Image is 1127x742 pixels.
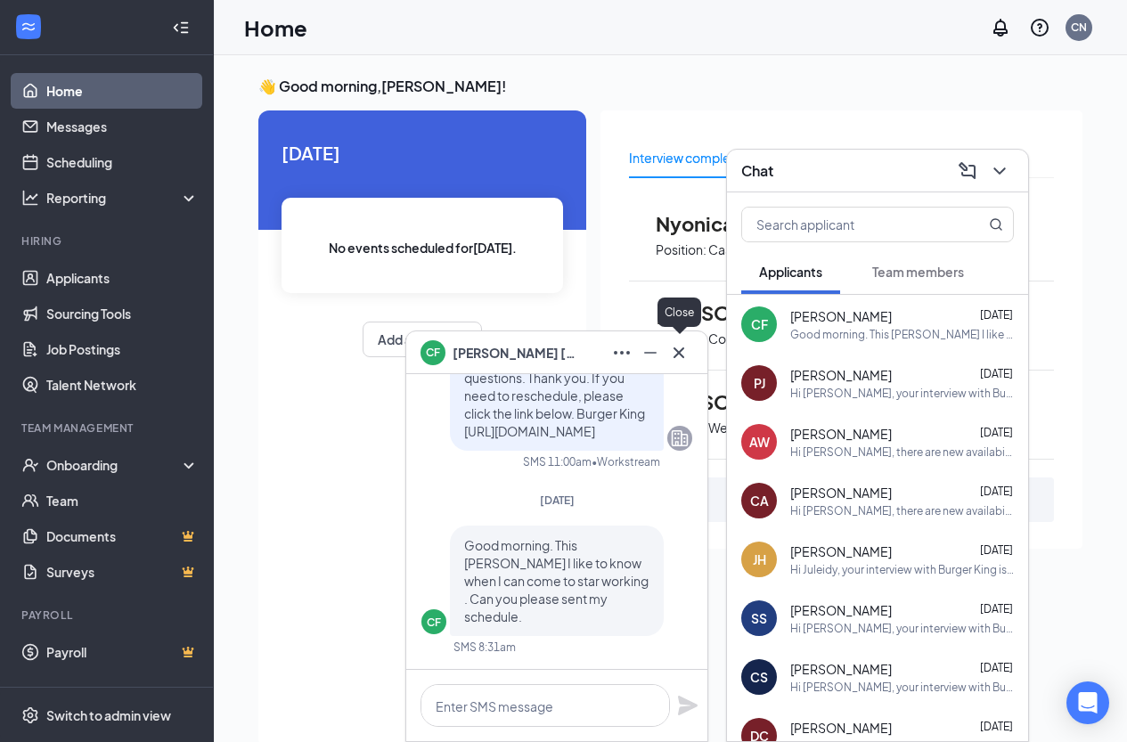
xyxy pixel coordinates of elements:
[657,298,701,327] div: Close
[790,660,892,678] span: [PERSON_NAME]
[21,233,195,249] div: Hiring
[1066,681,1109,724] div: Open Intercom Messenger
[21,607,195,623] div: Payroll
[790,386,1014,401] div: Hi [PERSON_NAME], your interview with Burger King is now confirmed! Date: [DATE] Time: 12:30 PM -...
[464,537,649,624] span: Good morning. This [PERSON_NAME] I like to know when I can come to star working . Can you please ...
[980,720,1013,733] span: [DATE]
[282,139,563,167] span: [DATE]
[427,615,441,630] div: CF
[668,342,690,363] svg: Cross
[790,366,892,384] span: [PERSON_NAME]
[790,327,1014,342] div: Good morning. This [PERSON_NAME] I like to know when I can come to star working . Can you please ...
[708,241,754,258] p: Cashier
[753,550,766,568] div: JH
[980,426,1013,439] span: [DATE]
[790,621,1014,636] div: Hi [PERSON_NAME], your interview with Burger King is now confirmed! Date: [DATE] Time: 12:00 PM -...
[540,493,575,507] span: [DATE]
[985,157,1014,185] button: ChevronDown
[751,315,768,333] div: CF
[46,331,199,367] a: Job Postings
[708,420,853,436] p: Weekend Team Member
[790,542,892,560] span: [PERSON_NAME]
[46,144,199,180] a: Scheduling
[790,503,1014,518] div: Hi [PERSON_NAME], there are new availabilities for an interview. This is a reminder to schedule y...
[329,238,517,257] span: No events scheduled for [DATE] .
[790,484,892,501] span: [PERSON_NAME]
[453,640,516,655] div: SMS 8:31am
[780,148,914,167] div: Waiting for an interview
[980,543,1013,557] span: [DATE]
[790,719,892,737] span: [PERSON_NAME]
[172,19,190,37] svg: Collapse
[608,338,636,367] button: Ellipses
[754,374,765,392] div: PJ
[980,308,1013,322] span: [DATE]
[46,367,199,403] a: Talent Network
[1029,17,1050,38] svg: QuestionInfo
[759,264,822,280] span: Applicants
[790,444,1014,460] div: Hi [PERSON_NAME], there are new availabilities for an interview. This is a reminder to schedule y...
[669,428,690,449] svg: Company
[46,189,200,207] div: Reporting
[21,420,195,436] div: Team Management
[980,367,1013,380] span: [DATE]
[1071,20,1087,35] div: CN
[990,17,1011,38] svg: Notifications
[46,456,184,474] div: Onboarding
[953,157,982,185] button: ComposeMessage
[453,343,577,363] span: [PERSON_NAME] [PERSON_NAME]
[20,18,37,36] svg: WorkstreamLogo
[708,330,741,347] p: Cook
[750,492,769,510] div: CA
[790,562,1014,577] div: Hi Juleidy, your interview with Burger King is now confirmed! Date: [DATE] Time: 11:30 AM - 12:00...
[46,73,199,109] a: Home
[751,609,767,627] div: SS
[244,12,307,43] h1: Home
[665,338,693,367] button: Cross
[742,208,953,241] input: Search applicant
[46,483,199,518] a: Team
[790,680,1014,695] div: Hi [PERSON_NAME], your interview with Burger King is now confirmed! Date: [DATE] Time: 4:00 PM - ...
[989,160,1010,182] svg: ChevronDown
[872,264,964,280] span: Team members
[46,260,199,296] a: Applicants
[790,425,892,443] span: [PERSON_NAME]
[523,454,592,469] div: SMS 11:00am
[749,433,770,451] div: AW
[980,602,1013,616] span: [DATE]
[640,342,661,363] svg: Minimize
[21,456,39,474] svg: UserCheck
[790,601,892,619] span: [PERSON_NAME]
[21,189,39,207] svg: Analysis
[656,301,852,324] span: [PERSON_NAME]
[46,296,199,331] a: Sourcing Tools
[611,342,633,363] svg: Ellipses
[636,338,665,367] button: Minimize
[741,161,773,181] h3: Chat
[21,706,39,724] svg: Settings
[629,148,751,167] div: Interview completed
[258,77,1082,96] h3: 👋 Good morning, [PERSON_NAME] !
[656,241,706,258] p: Position:
[790,307,892,325] span: [PERSON_NAME]
[980,661,1013,674] span: [DATE]
[957,160,978,182] svg: ComposeMessage
[46,706,171,724] div: Switch to admin view
[750,668,768,686] div: CS
[46,554,199,590] a: SurveysCrown
[592,454,660,469] span: • Workstream
[46,634,199,670] a: PayrollCrown
[46,518,199,554] a: DocumentsCrown
[46,109,199,144] a: Messages
[989,217,1003,232] svg: MagnifyingGlass
[656,212,852,235] span: Nyonica White
[363,322,482,357] button: Add availability
[980,485,1013,498] span: [DATE]
[677,695,698,716] svg: Plane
